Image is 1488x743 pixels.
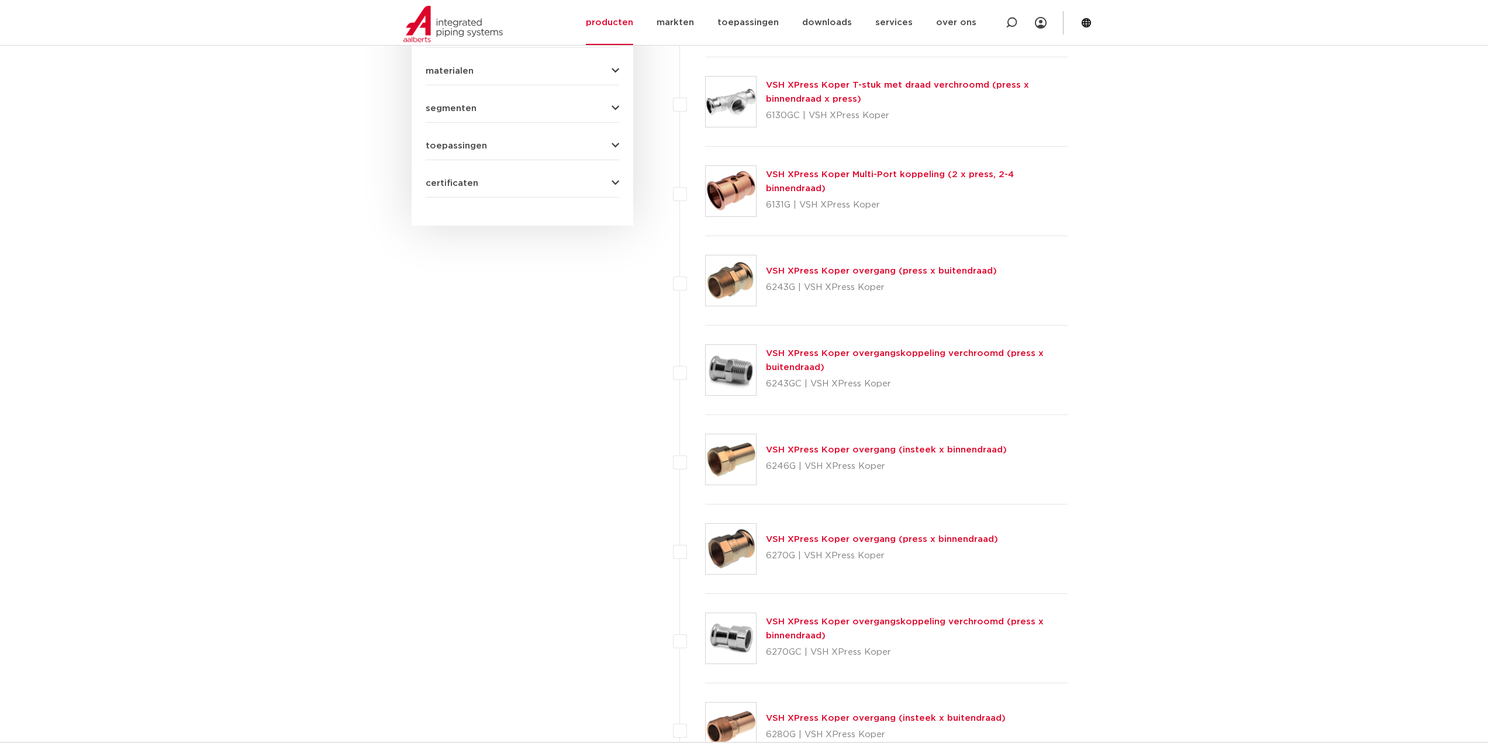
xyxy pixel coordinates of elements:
[766,170,1014,193] a: VSH XPress Koper Multi-Port koppeling (2 x press, 2-4 binnendraad)
[706,77,756,127] img: Thumbnail for VSH XPress Koper T-stuk met draad verchroomd (press x binnendraad x press)
[426,179,619,188] button: certificaten
[706,345,756,395] img: Thumbnail for VSH XPress Koper overgangskoppeling verchroomd (press x buitendraad)
[706,613,756,663] img: Thumbnail for VSH XPress Koper overgangskoppeling verchroomd (press x binnendraad)
[426,141,487,150] span: toepassingen
[706,524,756,574] img: Thumbnail for VSH XPress Koper overgang (press x binnendraad)
[426,104,619,113] button: segmenten
[766,617,1044,640] a: VSH XPress Koper overgangskoppeling verchroomd (press x binnendraad)
[766,445,1007,454] a: VSH XPress Koper overgang (insteek x binnendraad)
[766,267,997,275] a: VSH XPress Koper overgang (press x buitendraad)
[766,106,1068,125] p: 6130GC | VSH XPress Koper
[706,166,756,216] img: Thumbnail for VSH XPress Koper Multi-Port koppeling (2 x press, 2-4 binnendraad)
[766,457,1007,476] p: 6246G | VSH XPress Koper
[766,278,997,297] p: 6243G | VSH XPress Koper
[426,141,619,150] button: toepassingen
[426,104,477,113] span: segmenten
[706,255,756,306] img: Thumbnail for VSH XPress Koper overgang (press x buitendraad)
[766,375,1068,393] p: 6243GC | VSH XPress Koper
[706,434,756,485] img: Thumbnail for VSH XPress Koper overgang (insteek x binnendraad)
[766,81,1029,103] a: VSH XPress Koper T-stuk met draad verchroomd (press x binnendraad x press)
[426,67,619,75] button: materialen
[426,67,474,75] span: materialen
[766,547,998,565] p: 6270G | VSH XPress Koper
[426,179,478,188] span: certificaten
[766,535,998,544] a: VSH XPress Koper overgang (press x binnendraad)
[766,196,1068,215] p: 6131G | VSH XPress Koper
[766,643,1068,662] p: 6270GC | VSH XPress Koper
[766,349,1044,372] a: VSH XPress Koper overgangskoppeling verchroomd (press x buitendraad)
[766,714,1006,723] a: VSH XPress Koper overgang (insteek x buitendraad)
